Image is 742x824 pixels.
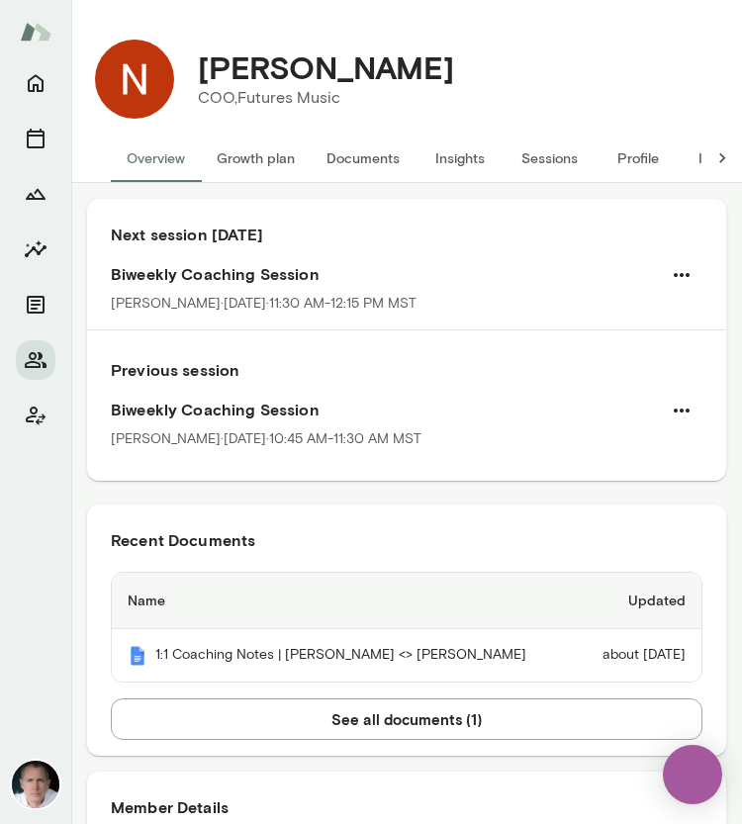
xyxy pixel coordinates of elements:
[578,573,701,629] th: Updated
[111,698,702,740] button: See all documents (1)
[16,119,55,158] button: Sessions
[112,629,578,682] th: 1:1 Coaching Notes | [PERSON_NAME] <> [PERSON_NAME]
[594,135,683,182] button: Profile
[16,340,55,380] button: Members
[111,429,421,449] p: [PERSON_NAME] · [DATE] · 10:45 AM-11:30 AM MST
[128,646,147,666] img: Mento
[578,629,701,682] td: about [DATE]
[16,396,55,435] button: Client app
[198,86,454,110] p: COO, Futures Music
[201,135,311,182] button: Growth plan
[95,40,174,119] img: Nicky Berger
[111,398,702,421] h6: Biweekly Coaching Session
[505,135,594,182] button: Sessions
[16,174,55,214] button: Growth Plan
[20,13,51,50] img: Mento
[111,223,702,246] h6: Next session [DATE]
[12,761,59,808] img: Mike Lane
[198,48,454,86] h4: [PERSON_NAME]
[16,63,55,103] button: Home
[16,285,55,324] button: Documents
[311,135,416,182] button: Documents
[16,229,55,269] button: Insights
[111,262,702,286] h6: Biweekly Coaching Session
[111,135,201,182] button: Overview
[416,135,505,182] button: Insights
[111,795,702,819] h6: Member Details
[111,528,702,552] h6: Recent Documents
[111,358,702,382] h6: Previous session
[112,573,578,629] th: Name
[111,294,417,314] p: [PERSON_NAME] · [DATE] · 11:30 AM-12:15 PM MST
